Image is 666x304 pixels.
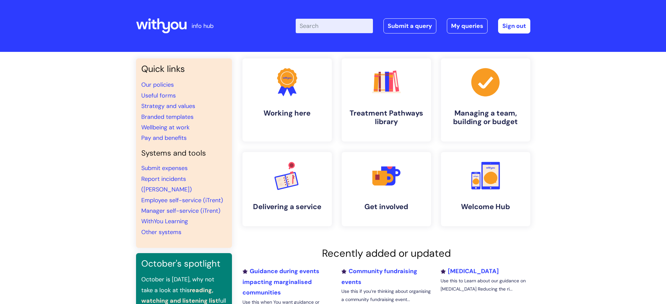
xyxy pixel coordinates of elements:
a: WithYou Learning [141,217,188,225]
a: Guidance during events impacting marginalised communities [242,267,319,296]
a: Get involved [342,152,431,226]
h4: Get involved [347,203,426,211]
a: Other systems [141,228,181,236]
h4: Delivering a service [248,203,327,211]
a: Community fundraising events [341,267,417,286]
a: Welcome Hub [441,152,530,226]
h4: Treatment Pathways library [347,109,426,126]
a: Managing a team, building or budget [441,58,530,141]
h4: Working here [248,109,327,118]
p: Use this to Learn about our guidance on [MEDICAL_DATA] Reducing the ri... [441,277,530,293]
a: Pay and benefits [141,134,187,142]
a: Sign out [498,18,530,33]
a: Wellbeing at work [141,123,190,131]
a: Manager self-service (iTrent) [141,207,220,215]
a: Submit expenses [141,164,188,172]
a: Report incidents ([PERSON_NAME]) [141,175,192,193]
a: Working here [242,58,332,141]
a: Useful forms [141,92,176,99]
a: Employee self-service (iTrent) [141,196,223,204]
p: Use this if you’re thinking about organising a community fundraising event... [341,287,431,304]
a: Our policies [141,81,174,89]
h4: Systems and tools [141,149,227,158]
h4: Managing a team, building or budget [446,109,525,126]
a: [MEDICAL_DATA] [441,267,499,275]
h4: Welcome Hub [446,203,525,211]
div: | - [296,18,530,33]
a: Submit a query [383,18,436,33]
input: Search [296,19,373,33]
a: Strategy and values [141,102,195,110]
h2: Recently added or updated [242,247,530,259]
a: My queries [447,18,488,33]
a: Delivering a service [242,152,332,226]
h3: October's spotlight [141,258,227,269]
a: Branded templates [141,113,194,121]
h3: Quick links [141,64,227,74]
a: Treatment Pathways library [342,58,431,141]
p: info hub [192,21,214,31]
